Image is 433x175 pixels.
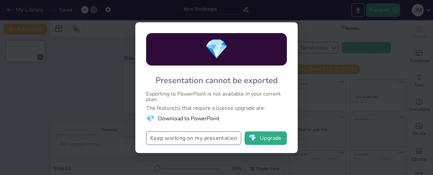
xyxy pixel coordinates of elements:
[146,91,287,102] div: Exporting to PowerPoint is not available in your current plan.
[248,135,257,142] span: diamond
[146,131,241,145] button: Keep working on my presentation
[146,114,155,123] span: diamond
[245,131,287,145] button: diamondUpgrade
[146,114,287,123] li: Download to PowerPoint
[156,75,278,86] div: Presentation cannot be exported
[146,105,287,111] div: The feature(s) that require a license upgrade are:
[205,36,228,62] span: diamond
